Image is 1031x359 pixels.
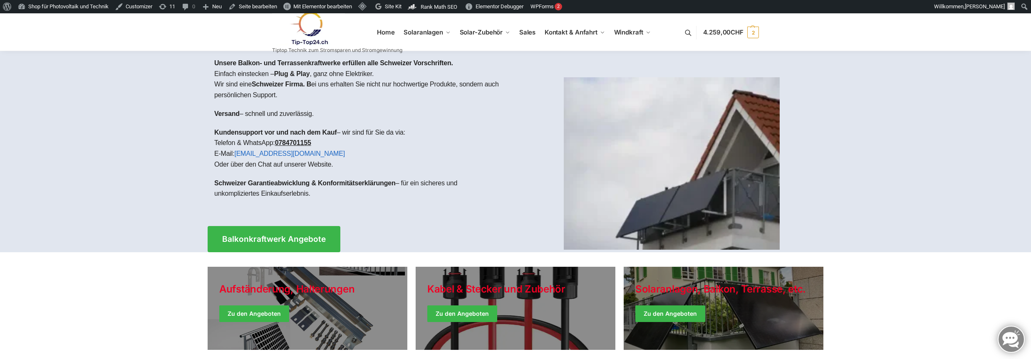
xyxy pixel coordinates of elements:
[214,129,337,136] strong: Kundensupport vor und nach dem Kauf
[541,14,608,51] a: Kontakt & Anfahrt
[747,27,759,38] span: 2
[703,28,744,36] span: 4.259,00
[222,235,326,243] span: Balkonkraftwerk Angebote
[456,14,513,51] a: Solar-Zubehör
[564,77,780,250] img: Home 1
[703,20,759,45] a: 4.259,00CHF 2
[515,14,539,51] a: Sales
[703,13,759,52] nav: Cart contents
[421,4,457,10] span: Rank Math SEO
[404,28,443,36] span: Solaranlagen
[731,28,744,36] span: CHF
[519,28,536,36] span: Sales
[214,79,509,100] p: Wir sind eine ei uns erhalten Sie nicht nur hochwertige Produkte, sondern auch persönlichen Support.
[214,59,453,66] strong: Unsere Balkon- und Terrassenkraftwerke erfüllen alle Schweizer Vorschriften.
[208,51,515,214] div: Einfach einstecken – , ganz ohne Elektriker.
[275,139,311,146] tcxspan: Call 0784701155 via 3CX
[610,14,654,51] a: Windkraft
[214,110,240,117] strong: Versand
[614,28,643,36] span: Windkraft
[400,14,454,51] a: Solaranlagen
[252,81,311,88] strong: Schweizer Firma. B
[272,12,345,45] img: Solaranlagen, Speicheranlagen und Energiesparprodukte
[234,150,345,157] a: [EMAIL_ADDRESS][DOMAIN_NAME]
[293,3,352,10] span: Mit Elementor bearbeiten
[555,3,562,10] div: 2
[385,3,401,10] span: Site Kit
[545,28,597,36] span: Kontakt & Anfahrt
[1007,2,1015,10] img: Benutzerbild von Rupert Spoddig
[214,178,509,199] p: – für ein sicheres und unkompliziertes Einkaufserlebnis.
[274,70,310,77] strong: Plug & Play
[416,267,615,350] a: Holiday Style
[208,267,407,350] a: Holiday Style
[965,3,1005,10] span: [PERSON_NAME]
[624,267,823,350] a: Winter Jackets
[214,179,396,187] strong: Schweizer Garantieabwicklung & Konformitätserklärungen
[214,108,509,119] p: – schnell und zuverlässig.
[214,127,509,170] p: – wir sind für Sie da via: Telefon & WhatsApp: E-Mail: Oder über den Chat auf unserer Website.
[272,48,402,53] p: Tiptop Technik zum Stromsparen und Stromgewinnung
[460,28,503,36] span: Solar-Zubehör
[208,226,340,252] a: Balkonkraftwerk Angebote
